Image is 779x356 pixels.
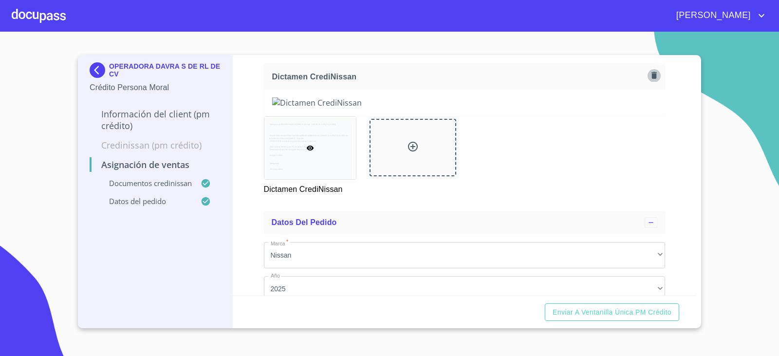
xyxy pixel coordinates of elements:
p: Crédito Persona Moral [90,82,221,94]
div: 2025 [264,276,666,302]
p: Asignación de Ventas [90,159,221,170]
span: Dictamen CrediNissan [272,72,648,82]
span: Datos del pedido [272,218,337,226]
div: Datos del pedido [264,211,666,234]
img: Docupass spot blue [90,62,109,78]
span: [PERSON_NAME] [669,8,756,23]
p: Credinissan (PM crédito) [90,139,221,151]
p: Dictamen CrediNissan [264,180,355,195]
img: Dictamen CrediNissan [272,97,657,108]
p: Documentos CrediNissan [90,178,201,188]
div: Nissan [264,242,666,268]
p: Datos del pedido [90,196,201,206]
p: OPERADORA DAVRA S DE RL DE CV [109,62,221,78]
div: OPERADORA DAVRA S DE RL DE CV [90,62,221,82]
p: Información del Client (PM crédito) [90,108,221,131]
button: Enviar a Ventanilla única PM crédito [545,303,679,321]
button: account of current user [669,8,767,23]
span: Enviar a Ventanilla única PM crédito [553,306,671,319]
